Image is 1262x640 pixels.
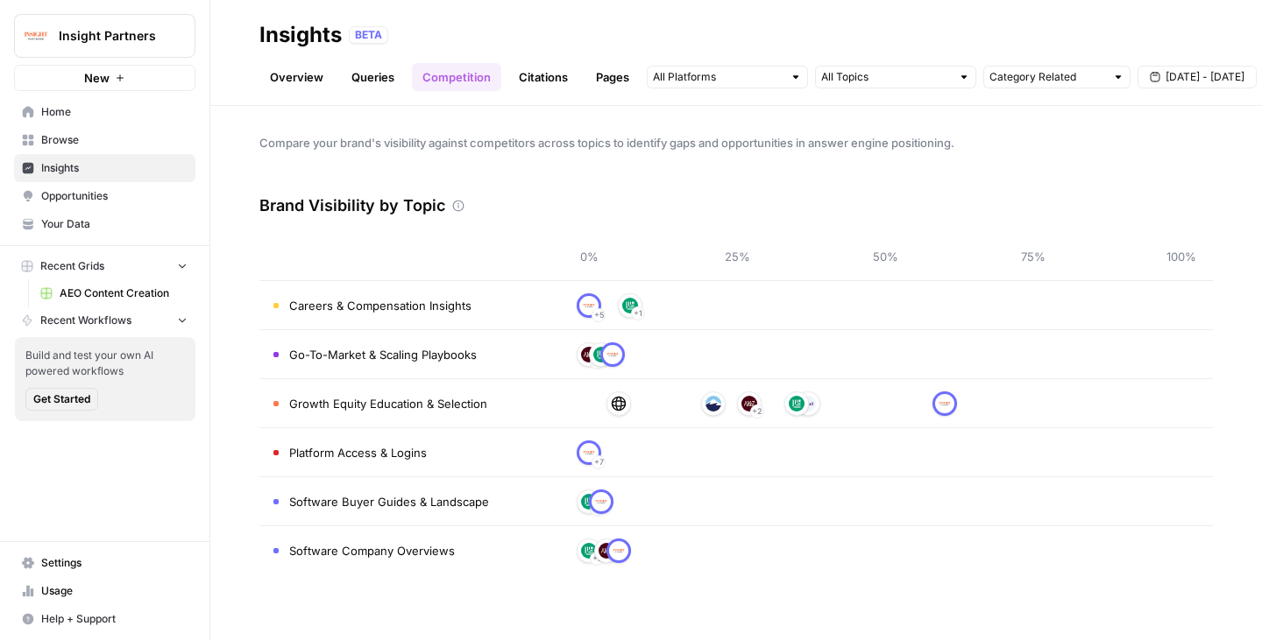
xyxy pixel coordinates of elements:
[259,134,1213,151] span: Compare your brand's visibility against competitors across topics to identify gaps and opportunit...
[40,258,104,274] span: Recent Grids
[800,396,816,411] img: exx6k8wdn4tkikdvilxohajhf0f9
[571,248,606,265] span: 0%
[349,26,388,44] div: BETA
[32,279,195,307] a: AEO Content Creation
[14,210,195,238] a: Your Data
[14,14,195,58] button: Workspace: Insight Partners
[289,444,427,461] span: Platform Access & Logins
[752,403,762,420] span: + 2
[60,285,188,301] span: AEO Content Creation
[41,104,188,120] span: Home
[41,555,188,571] span: Settings
[653,68,783,86] input: All Platforms
[289,297,471,314] span: Careers & Compensation Insights
[40,313,131,328] span: Recent Workflows
[33,391,90,407] span: Get Started
[41,188,188,204] span: Opportunities
[289,493,489,510] span: Software Buyer Guides & Landscape
[14,182,195,210] a: Opportunities
[705,396,721,411] img: itg1c2s31dggk3wc3ojdifw391cz
[593,347,609,362] img: n6i9b9a8hfl377uoy1lxk1lplcd8
[605,347,620,362] img: m4j8pb0bd7angdwkqoqzpfourncp
[259,193,445,218] h3: Brand Visibility by Topic
[937,396,953,411] img: m4j8pb0bd7angdwkqoqzpfourncp
[59,27,165,45] span: Insight Partners
[989,68,1105,86] input: Category Related
[41,160,188,176] span: Insights
[594,454,604,471] span: + 7
[289,346,477,363] span: Go-To-Market & Scaling Playbooks
[868,248,903,265] span: 50%
[412,63,501,91] a: Competition
[289,542,455,559] span: Software Company Overviews
[508,63,578,91] a: Citations
[634,305,642,322] span: + 1
[599,543,614,559] img: ny9wspen8tf9jeld1xgrsjegpazc
[41,611,188,627] span: Help + Support
[1138,66,1257,88] button: [DATE] - [DATE]
[581,347,597,362] img: ny9wspen8tf9jeld1xgrsjegpazc
[14,98,195,126] a: Home
[594,306,604,324] span: + 5
[20,20,52,52] img: Insight Partners Logo
[1164,248,1199,265] span: 100%
[789,396,805,411] img: n6i9b9a8hfl377uoy1lxk1lplcd8
[259,63,334,91] a: Overview
[741,396,757,411] img: ny9wspen8tf9jeld1xgrsjegpazc
[259,21,342,49] div: Insights
[14,65,195,91] button: New
[1166,69,1244,85] span: [DATE] - [DATE]
[14,549,195,577] a: Settings
[611,543,627,559] img: m4j8pb0bd7angdwkqoqzpfourncp
[41,216,188,232] span: Your Data
[593,494,609,510] img: m4j8pb0bd7angdwkqoqzpfourncp
[14,307,195,334] button: Recent Workflows
[341,63,405,91] a: Queries
[25,348,185,379] span: Build and test your own AI powered workflows
[14,605,195,633] button: Help + Support
[14,253,195,279] button: Recent Grids
[41,132,188,148] span: Browse
[821,68,951,86] input: All Topics
[14,126,195,154] a: Browse
[289,395,487,412] span: Growth Equity Education & Selection
[25,388,98,411] button: Get Started
[14,154,195,182] a: Insights
[581,445,597,461] img: m4j8pb0bd7angdwkqoqzpfourncp
[720,248,755,265] span: 25%
[581,543,597,559] img: n6i9b9a8hfl377uoy1lxk1lplcd8
[1016,248,1051,265] span: 75%
[14,577,195,605] a: Usage
[581,494,597,510] img: n6i9b9a8hfl377uoy1lxk1lplcd8
[622,298,638,313] img: n6i9b9a8hfl377uoy1lxk1lplcd8
[41,583,188,599] span: Usage
[84,69,110,87] span: New
[592,550,602,567] span: + 5
[581,298,597,313] img: m4j8pb0bd7angdwkqoqzpfourncp
[585,63,640,91] a: Pages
